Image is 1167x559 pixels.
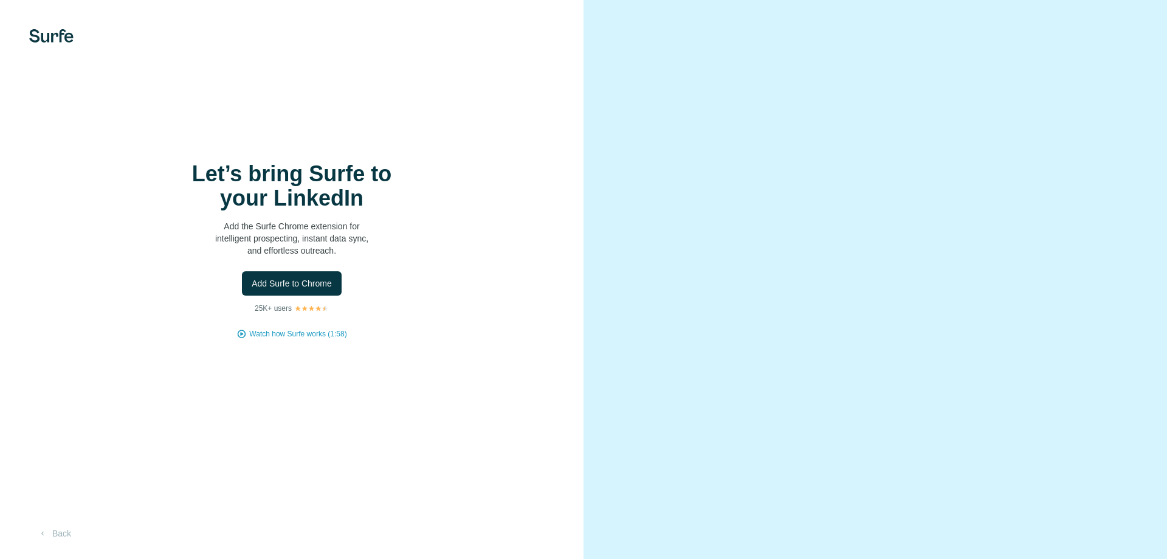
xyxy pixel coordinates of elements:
[29,29,74,43] img: Surfe's logo
[255,303,292,314] p: 25K+ users
[170,162,413,210] h1: Let’s bring Surfe to your LinkedIn
[242,271,342,296] button: Add Surfe to Chrome
[170,220,413,257] p: Add the Surfe Chrome extension for intelligent prospecting, instant data sync, and effortless out...
[294,305,329,312] img: Rating Stars
[249,328,346,339] button: Watch how Surfe works (1:58)
[252,277,332,290] span: Add Surfe to Chrome
[29,523,80,544] button: Back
